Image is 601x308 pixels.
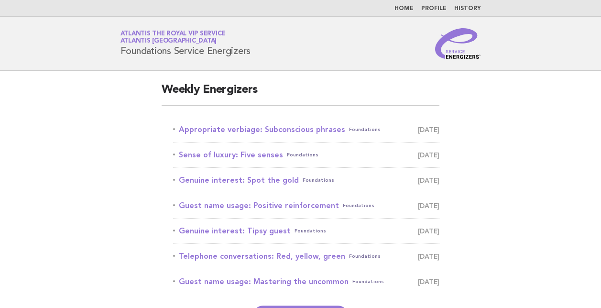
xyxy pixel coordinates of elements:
a: Telephone conversations: Red, yellow, greenFoundations [DATE] [173,250,439,263]
span: Foundations [303,174,334,187]
a: Genuine interest: Spot the goldFoundations [DATE] [173,174,439,187]
a: Genuine interest: Tipsy guestFoundations [DATE] [173,224,439,238]
span: [DATE] [418,250,439,263]
span: [DATE] [418,148,439,162]
span: Atlantis [GEOGRAPHIC_DATA] [120,38,217,44]
a: Home [394,6,414,11]
span: Foundations [352,275,384,288]
span: Foundations [287,148,318,162]
img: Service Energizers [435,28,481,59]
span: Foundations [295,224,326,238]
a: Profile [421,6,447,11]
span: Foundations [349,250,381,263]
span: Foundations [343,199,374,212]
a: History [454,6,481,11]
span: [DATE] [418,275,439,288]
a: Guest name usage: Positive reinforcementFoundations [DATE] [173,199,439,212]
a: Appropriate verbiage: Subconscious phrasesFoundations [DATE] [173,123,439,136]
span: [DATE] [418,199,439,212]
a: Atlantis the Royal VIP ServiceAtlantis [GEOGRAPHIC_DATA] [120,31,226,44]
a: Guest name usage: Mastering the uncommonFoundations [DATE] [173,275,439,288]
h1: Foundations Service Energizers [120,31,251,56]
span: [DATE] [418,123,439,136]
span: [DATE] [418,174,439,187]
a: Sense of luxury: Five sensesFoundations [DATE] [173,148,439,162]
span: Foundations [349,123,381,136]
span: [DATE] [418,224,439,238]
h2: Weekly Energizers [162,82,439,106]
